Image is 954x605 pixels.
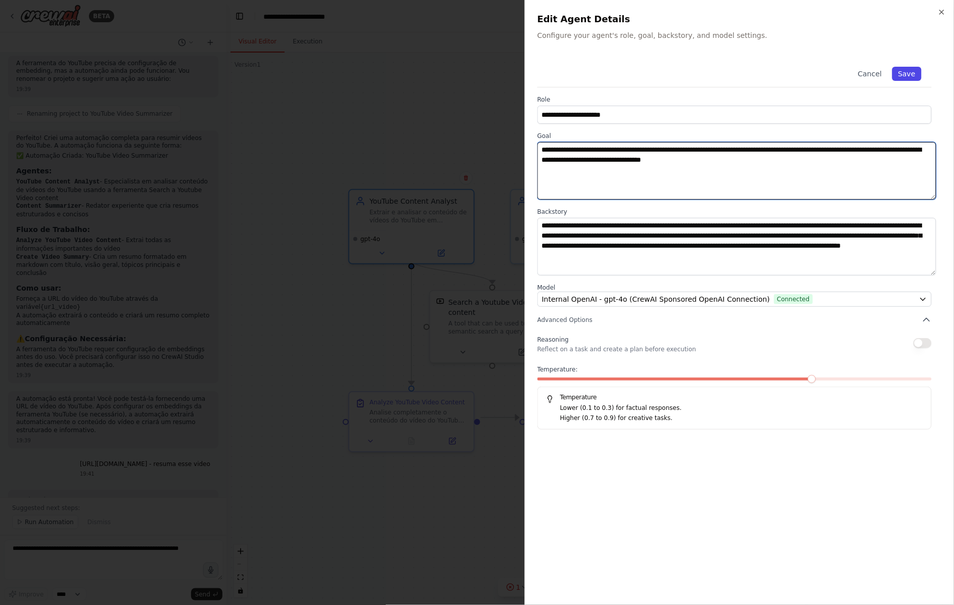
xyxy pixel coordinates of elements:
[852,67,888,81] button: Cancel
[537,132,932,140] label: Goal
[537,284,932,292] label: Model
[774,294,813,304] span: Connected
[537,208,932,216] label: Backstory
[537,292,932,307] button: Internal OpenAI - gpt-4o (CrewAI Sponsored OpenAI Connection)Connected
[537,345,696,353] p: Reflect on a task and create a plan before execution
[537,30,942,40] p: Configure your agent's role, goal, backstory, and model settings.
[542,294,770,304] span: Internal OpenAI - gpt-4o (CrewAI Sponsored OpenAI Connection)
[537,12,942,26] h2: Edit Agent Details
[537,365,578,374] span: Temperature:
[546,393,923,401] h5: Temperature
[537,315,932,325] button: Advanced Options
[537,316,593,324] span: Advanced Options
[560,403,923,413] p: Lower (0.1 to 0.3) for factual responses.
[892,67,922,81] button: Save
[560,413,923,424] p: Higher (0.7 to 0.9) for creative tasks.
[537,96,932,104] label: Role
[537,336,569,343] span: Reasoning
